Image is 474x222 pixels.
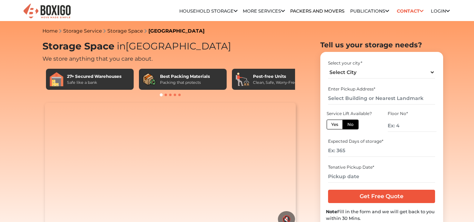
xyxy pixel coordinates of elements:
[320,41,443,49] h2: Tell us your storage needs?
[160,73,210,80] div: Best Packing Materials
[243,8,285,14] a: More services
[342,120,359,129] label: No
[42,41,299,52] h1: Storage Space
[328,144,435,157] input: Ex: 365
[328,170,435,183] input: Pickup date
[142,72,156,86] img: Best Packing Materials
[394,6,426,16] a: Contact
[63,28,102,34] a: Storage Service
[67,73,121,80] div: 27+ Secured Warehouses
[42,55,153,62] span: We store anything that you care about.
[107,28,143,34] a: Storage Space
[328,138,435,144] div: Expected Days of storage
[328,164,435,170] div: Tenative Pickup Date
[326,208,438,222] div: Fill in the form and we will get back to you within 30 Mins.
[388,110,436,117] div: Floor No
[328,92,435,105] input: Select Building or Nearest Landmark
[431,8,450,14] a: Login
[290,8,345,14] a: Packers and Movers
[117,40,126,52] span: in
[42,28,58,34] a: Home
[67,80,121,86] div: Safe like a bank
[328,86,435,92] div: Enter Pickup Address
[22,3,72,20] img: Boxigo
[160,80,210,86] div: Packing that protects
[114,40,231,52] span: [GEOGRAPHIC_DATA]
[328,60,435,66] div: Select your city
[327,120,343,129] label: Yes
[148,28,205,34] a: [GEOGRAPHIC_DATA]
[49,72,64,86] img: 27+ Secured Warehouses
[253,80,297,86] div: Clean, Safe, Worry-Free
[253,73,297,80] div: Pest-free Units
[328,190,435,203] input: Get Free Quote
[327,110,375,117] div: Service Lift Available?
[235,72,249,86] img: Pest-free Units
[388,120,436,132] input: Ex: 4
[179,8,238,14] a: Household Storage
[326,209,337,214] b: Note
[350,8,389,14] a: Publications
